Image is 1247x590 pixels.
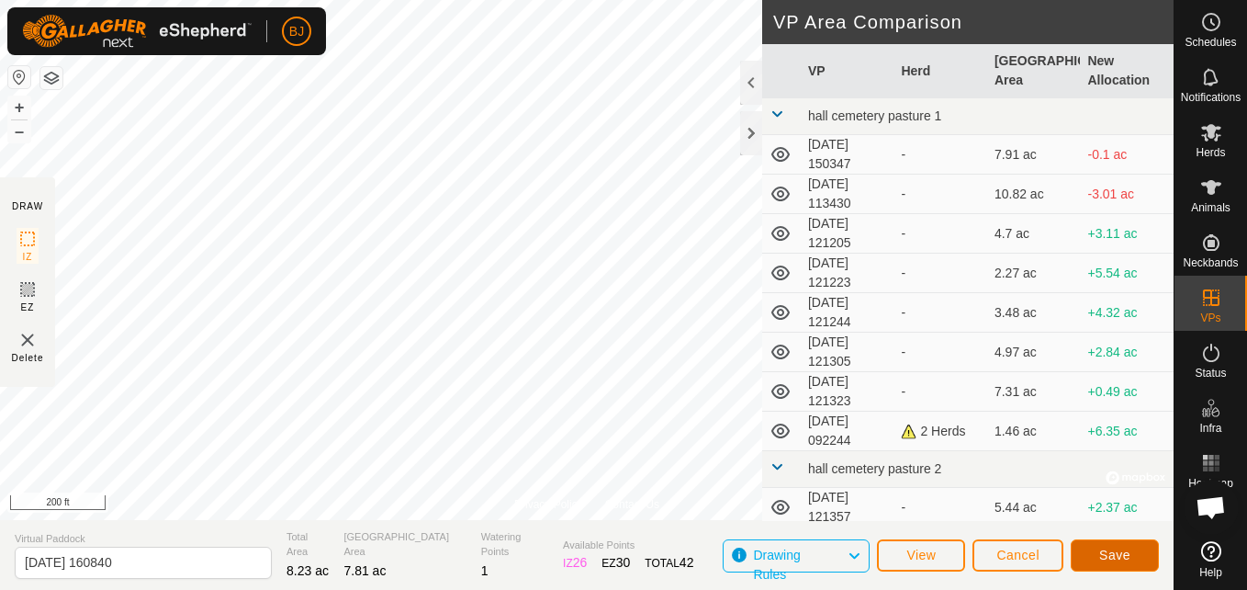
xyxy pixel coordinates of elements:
[801,214,894,254] td: [DATE] 121205
[286,529,329,560] span: Total Area
[972,539,1063,572] button: Cancel
[12,351,44,365] span: Delete
[343,529,466,560] span: [GEOGRAPHIC_DATA] Area
[573,555,588,570] span: 26
[1183,257,1238,268] span: Neckbands
[23,250,33,264] span: IZ
[1181,92,1241,103] span: Notifications
[808,461,942,476] span: hall cemetery pasture 2
[1199,567,1222,578] span: Help
[1080,175,1174,214] td: -3.01 ac
[15,531,272,547] span: Virtual Paddock
[987,293,1081,333] td: 3.48 ac
[1191,202,1230,213] span: Animals
[801,333,894,372] td: [DATE] 121305
[801,175,894,214] td: [DATE] 113430
[289,22,304,41] span: BJ
[1174,534,1247,585] a: Help
[808,108,942,123] span: hall cemetery pasture 1
[987,372,1081,412] td: 7.31 ac
[901,382,980,402] div: -
[1080,214,1174,254] td: +3.11 ac
[987,44,1081,98] th: [GEOGRAPHIC_DATA] Area
[996,548,1039,562] span: Cancel
[987,333,1081,372] td: 4.97 ac
[901,145,980,165] div: -
[906,548,936,562] span: View
[8,96,30,119] button: +
[1195,368,1226,379] span: Status
[286,563,329,578] span: 8.23 ac
[1080,488,1174,528] td: +2.37 ac
[481,563,489,578] span: 1
[601,553,630,573] div: EZ
[877,539,965,572] button: View
[987,175,1081,214] td: 10.82 ac
[645,553,693,573] div: TOTAL
[901,498,980,517] div: -
[801,372,894,412] td: [DATE] 121323
[1200,312,1220,323] span: VPs
[987,488,1081,528] td: 5.44 ac
[1185,37,1236,48] span: Schedules
[343,563,386,578] span: 7.81 ac
[801,44,894,98] th: VP
[1080,44,1174,98] th: New Allocation
[563,553,587,573] div: IZ
[901,303,980,323] div: -
[901,264,980,283] div: -
[987,135,1081,175] td: 7.91 ac
[1080,412,1174,451] td: +6.35 ac
[21,301,35,314] span: EZ
[481,529,548,560] span: Watering Points
[1099,548,1130,562] span: Save
[8,66,30,88] button: Reset Map
[1080,333,1174,372] td: +2.84 ac
[8,120,30,142] button: –
[1080,254,1174,293] td: +5.54 ac
[987,214,1081,254] td: 4.7 ac
[605,496,659,513] a: Contact Us
[17,329,39,351] img: VP
[1188,478,1233,489] span: Heatmap
[901,185,980,204] div: -
[1080,135,1174,175] td: -0.1 ac
[753,548,800,582] span: Drawing Rules
[514,496,583,513] a: Privacy Policy
[901,422,980,441] div: 2 Herds
[801,412,894,451] td: [DATE] 092244
[987,412,1081,451] td: 1.46 ac
[801,254,894,293] td: [DATE] 121223
[1080,372,1174,412] td: +0.49 ac
[1071,539,1159,572] button: Save
[1196,147,1225,158] span: Herds
[901,343,980,362] div: -
[801,488,894,528] td: [DATE] 121357
[680,555,694,570] span: 42
[801,135,894,175] td: [DATE] 150347
[40,67,62,89] button: Map Layers
[1080,293,1174,333] td: +4.32 ac
[563,538,693,553] span: Available Points
[1199,423,1221,434] span: Infra
[12,199,43,213] div: DRAW
[987,254,1081,293] td: 2.27 ac
[893,44,987,98] th: Herd
[801,293,894,333] td: [DATE] 121244
[901,224,980,244] div: -
[22,15,252,48] img: Gallagher Logo
[616,555,631,570] span: 30
[773,11,1174,33] h2: VP Area Comparison
[1184,480,1239,535] div: Open chat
